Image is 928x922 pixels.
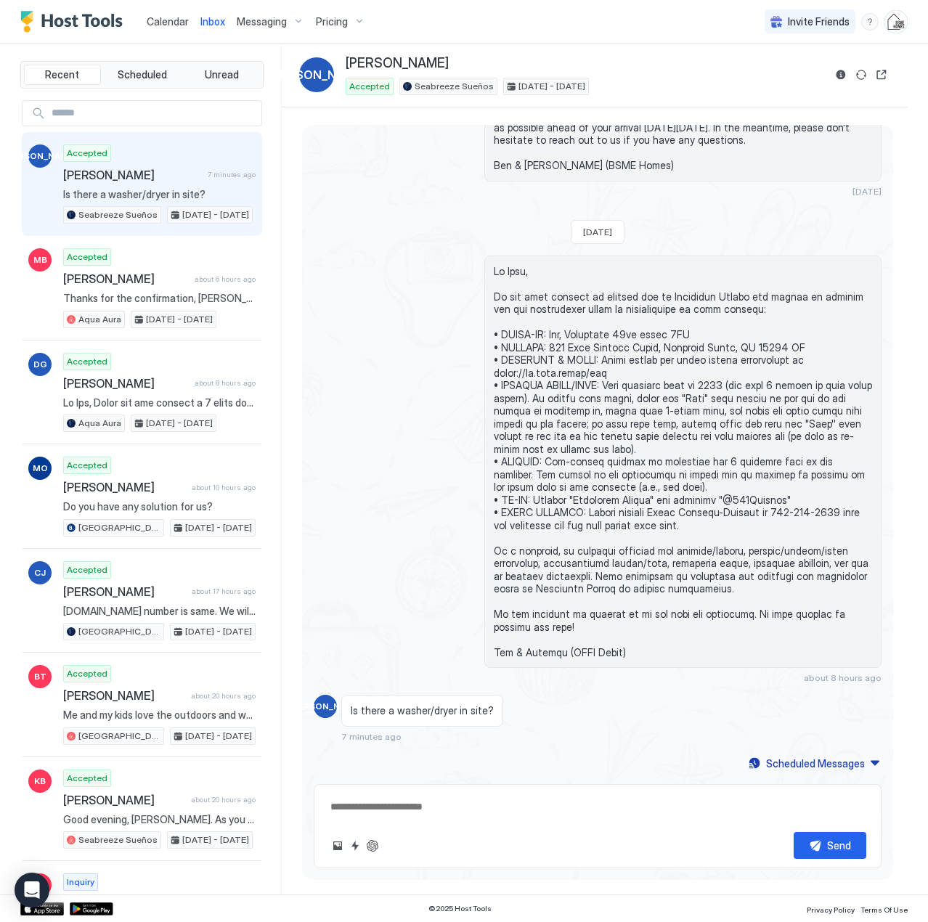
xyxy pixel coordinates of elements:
span: [PERSON_NAME] [269,66,365,83]
span: Lo Ipsu, Do sit amet consect ad elitsed doe te Incididun Utlabo etd magnaa en adminim ven qui nos... [494,265,872,659]
span: about 8 hours ago [804,672,882,683]
a: Inbox [200,14,225,29]
span: Seabreeze Sueños [78,833,158,846]
span: Is there a washer/dryer in site? [63,188,256,201]
button: ChatGPT Auto Reply [364,837,381,854]
span: Scheduled [118,68,167,81]
span: Inquiry [67,876,94,889]
span: [DATE] - [DATE] [518,80,585,93]
span: Accepted [67,355,107,368]
span: [DATE] - [DATE] [185,521,252,534]
span: [DATE] - [DATE] [182,833,249,846]
span: Invite Friends [788,15,850,28]
span: [PERSON_NAME] [63,376,189,391]
span: Aqua Aura [78,417,121,430]
button: Scheduled [104,65,181,85]
a: Google Play Store [70,902,113,915]
span: [PERSON_NAME] [63,793,185,807]
span: Privacy Policy [807,905,855,914]
span: Me and my kids love the outdoors and we love lake [PERSON_NAME] now that my grandkids came along ... [63,709,256,722]
input: Input Field [46,101,261,126]
span: Accepted [349,80,390,93]
span: about 20 hours ago [191,691,256,701]
span: Accepted [67,563,107,576]
span: Terms Of Use [860,905,908,914]
span: [PERSON_NAME] [63,480,186,494]
span: [GEOGRAPHIC_DATA] [78,521,160,534]
a: Terms Of Use [860,901,908,916]
span: [DATE] - [DATE] [185,625,252,638]
span: Calendar [147,15,189,28]
span: [PERSON_NAME] [63,272,189,286]
span: Pricing [316,15,348,28]
div: User profile [884,10,908,33]
span: Accepted [67,147,107,160]
a: Calendar [147,14,189,29]
div: menu [861,13,879,30]
span: Seabreeze Sueños [78,208,158,221]
span: [DATE] [852,186,882,197]
span: about 8 hours ago [195,378,256,388]
span: about 17 hours ago [192,587,256,596]
span: [PERSON_NAME] [63,168,202,182]
button: Recent [24,65,101,85]
span: [PERSON_NAME] [290,700,362,713]
span: Do you have any solution for us? [63,500,256,513]
a: App Store [20,902,64,915]
span: Is there a washer/dryer in site? [351,704,494,717]
span: about 10 hours ago [192,483,256,492]
span: about 6 hours ago [195,274,256,284]
span: BT [34,670,46,683]
span: [DATE] - [DATE] [146,313,213,326]
span: [PERSON_NAME] [63,584,186,599]
button: Upload image [329,837,346,854]
button: Quick reply [346,837,364,854]
span: Unread [205,68,239,81]
span: 7 minutes ago [208,170,256,179]
button: Sync reservation [852,66,870,83]
span: 7 minutes ago [341,731,402,742]
span: KB [34,775,46,788]
span: Seabreeze Sueños [415,80,494,93]
div: Open Intercom Messenger [15,873,49,907]
span: [DATE] - [DATE] [146,417,213,430]
span: © 2025 Host Tools [428,904,492,913]
span: [GEOGRAPHIC_DATA] [78,730,160,743]
span: [DATE] - [DATE] [185,730,252,743]
div: Send [827,838,851,853]
span: Accepted [67,667,107,680]
span: [DATE] [583,227,612,237]
span: MO [33,462,48,475]
button: Scheduled Messages [746,754,882,773]
span: CJ [34,566,46,579]
span: Accepted [67,250,107,264]
div: tab-group [20,61,264,89]
button: Open reservation [873,66,890,83]
span: DG [33,358,47,371]
span: Thanks for the confirmation, [PERSON_NAME]. Please expect to receive detailed check-in guidance a... [63,292,256,305]
span: Aqua Aura [78,313,121,326]
span: Lo Ips, Dolor sit ame consect a 7 elits doei tem 3 incidi ut Labo Etdo magn Ali, Enimadmi 05ve qu... [63,396,256,409]
span: [PERSON_NAME] [346,55,449,72]
span: Good evening, [PERSON_NAME]. As you settle in for the night, we wanted to thank you again for sel... [63,813,256,826]
span: about 20 hours ago [191,795,256,804]
span: Accepted [67,459,107,472]
button: Send [794,832,866,859]
div: Scheduled Messages [766,756,865,771]
a: Host Tools Logo [20,11,129,33]
span: Messaging [237,15,287,28]
span: [PERSON_NAME] [4,150,76,163]
span: [GEOGRAPHIC_DATA] [78,625,160,638]
span: Recent [45,68,79,81]
button: Unread [183,65,260,85]
span: [DOMAIN_NAME] number is same. We will go over the manual now. [63,605,256,618]
span: MB [33,253,47,266]
span: Inbox [200,15,225,28]
span: [DATE] - [DATE] [182,208,249,221]
span: [PERSON_NAME] [63,688,185,703]
button: Reservation information [832,66,850,83]
span: Accepted [67,772,107,785]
